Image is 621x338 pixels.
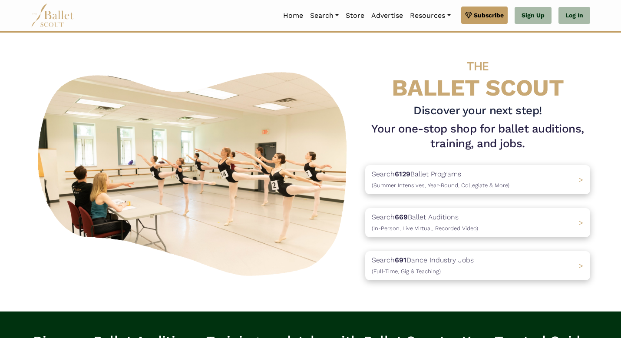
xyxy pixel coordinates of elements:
span: > [579,219,583,227]
a: Search [307,7,342,25]
span: (Summer Intensives, Year-Round, Collegiate & More) [372,182,509,189]
h4: BALLET SCOUT [365,50,590,100]
h1: Your one-stop shop for ballet auditions, training, and jobs. [365,122,590,151]
a: Store [342,7,368,25]
a: Search669Ballet Auditions(In-Person, Live Virtual, Recorded Video) > [365,208,590,237]
a: Sign Up [515,7,552,24]
span: Subscribe [474,10,504,20]
a: Search691Dance Industry Jobs(Full-Time, Gig & Teaching) > [365,251,590,280]
img: A group of ballerinas talking to each other in a ballet studio [31,63,358,281]
a: Search6129Ballet Programs(Summer Intensives, Year-Round, Collegiate & More)> [365,165,590,194]
b: 691 [395,256,406,264]
a: Home [280,7,307,25]
p: Search Ballet Programs [372,169,509,191]
h3: Discover your next step! [365,103,590,118]
span: (Full-Time, Gig & Teaching) [372,268,441,275]
a: Log In [558,7,590,24]
span: THE [467,59,489,73]
a: Resources [406,7,454,25]
span: > [579,262,583,270]
img: gem.svg [465,10,472,20]
span: > [579,176,583,184]
p: Search Dance Industry Jobs [372,255,474,277]
a: Advertise [368,7,406,25]
b: 669 [395,213,408,221]
b: 6129 [395,170,410,178]
span: (In-Person, Live Virtual, Recorded Video) [372,225,478,232]
p: Search Ballet Auditions [372,212,478,234]
a: Subscribe [461,7,508,24]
